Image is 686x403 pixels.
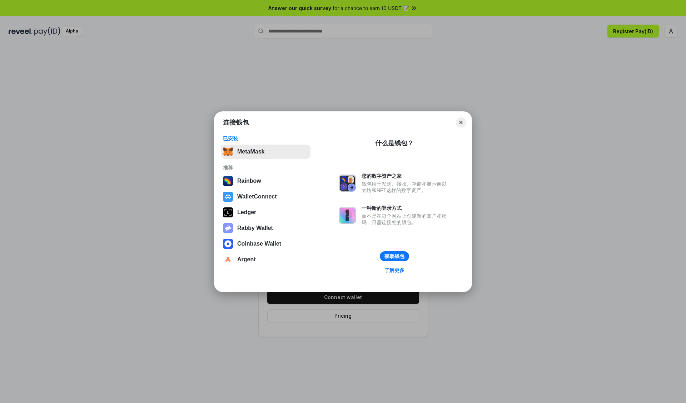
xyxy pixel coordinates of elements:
[223,176,233,186] img: svg+xml,%3Csvg%20width%3D%22120%22%20height%3D%22120%22%20viewBox%3D%220%200%20120%20120%22%20fil...
[223,239,233,249] img: svg+xml,%3Csvg%20width%3D%2228%22%20height%3D%2228%22%20viewBox%3D%220%200%2028%2028%22%20fill%3D...
[223,207,233,217] img: svg+xml,%3Csvg%20xmlns%3D%22http%3A%2F%2Fwww.w3.org%2F2000%2Fsvg%22%20width%3D%2228%22%20height%3...
[362,213,450,226] div: 而不是在每个网站上创建新的账户和密码，只需连接您的钱包。
[237,225,273,231] div: Rabby Wallet
[339,175,356,192] img: svg+xml,%3Csvg%20xmlns%3D%22http%3A%2F%2Fwww.w3.org%2F2000%2Fsvg%22%20fill%3D%22none%22%20viewBox...
[237,148,264,155] div: MetaMask
[362,205,450,211] div: 一种新的登录方式
[223,165,308,171] div: 推荐
[221,252,310,267] button: Argent
[380,251,409,261] button: 获取钱包
[223,223,233,233] img: svg+xml,%3Csvg%20xmlns%3D%22http%3A%2F%2Fwww.w3.org%2F2000%2Fsvg%22%20fill%3D%22none%22%20viewBox...
[221,190,310,204] button: WalletConnect
[380,266,409,275] a: 了解更多
[221,237,310,251] button: Coinbase Wallet
[223,135,308,142] div: 已安装
[237,178,261,184] div: Rainbow
[339,207,356,224] img: svg+xml,%3Csvg%20xmlns%3D%22http%3A%2F%2Fwww.w3.org%2F2000%2Fsvg%22%20fill%3D%22none%22%20viewBox...
[223,118,249,127] h1: 连接钱包
[456,117,466,127] button: Close
[223,192,233,202] img: svg+xml,%3Csvg%20width%3D%2228%22%20height%3D%2228%22%20viewBox%3D%220%200%2028%2028%22%20fill%3D...
[237,209,256,216] div: Ledger
[221,205,310,220] button: Ledger
[375,139,414,147] div: 什么是钱包？
[223,147,233,157] img: svg+xml,%3Csvg%20fill%3D%22none%22%20height%3D%2233%22%20viewBox%3D%220%200%2035%2033%22%20width%...
[237,241,281,247] div: Coinbase Wallet
[362,181,450,193] div: 钱包用于发送、接收、存储和显示像以太坊和NFT这样的数字资产。
[237,256,256,263] div: Argent
[384,267,404,273] div: 了解更多
[384,253,404,260] div: 获取钱包
[221,145,310,159] button: MetaMask
[362,173,450,179] div: 您的数字资产之家
[221,174,310,188] button: Rainbow
[223,255,233,265] img: svg+xml,%3Csvg%20width%3D%2228%22%20height%3D%2228%22%20viewBox%3D%220%200%2028%2028%22%20fill%3D...
[237,193,277,200] div: WalletConnect
[221,221,310,235] button: Rabby Wallet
